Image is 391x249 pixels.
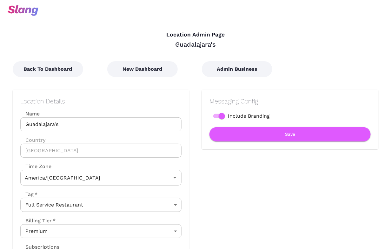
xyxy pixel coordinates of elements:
[209,97,371,105] h2: Messaging Config
[107,66,178,72] a: New Dashboard
[13,61,83,77] button: Back To Dashboard
[170,173,179,182] button: Open
[209,127,371,141] button: Save
[20,198,182,212] div: Full Service Restaurant
[8,5,38,16] img: svg+xml;base64,PHN2ZyB3aWR0aD0iOTciIGhlaWdodD0iMzQiIHZpZXdCb3g9IjAgMCA5NyAzNCIgZmlsbD0ibm9uZSIgeG...
[20,191,37,198] label: Tag
[202,61,272,77] button: Admin Business
[20,136,182,144] label: Country
[20,97,182,105] h2: Location Details
[107,61,178,77] button: New Dashboard
[202,66,272,72] a: Admin Business
[228,112,270,120] span: Include Branding
[20,163,182,170] label: Time Zone
[20,110,182,117] label: Name
[20,224,182,238] div: Premium
[13,31,378,38] h4: Location Admin Page
[13,40,378,49] div: Guadalajara's
[20,217,56,224] label: Billing Tier
[13,66,83,72] a: Back To Dashboard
